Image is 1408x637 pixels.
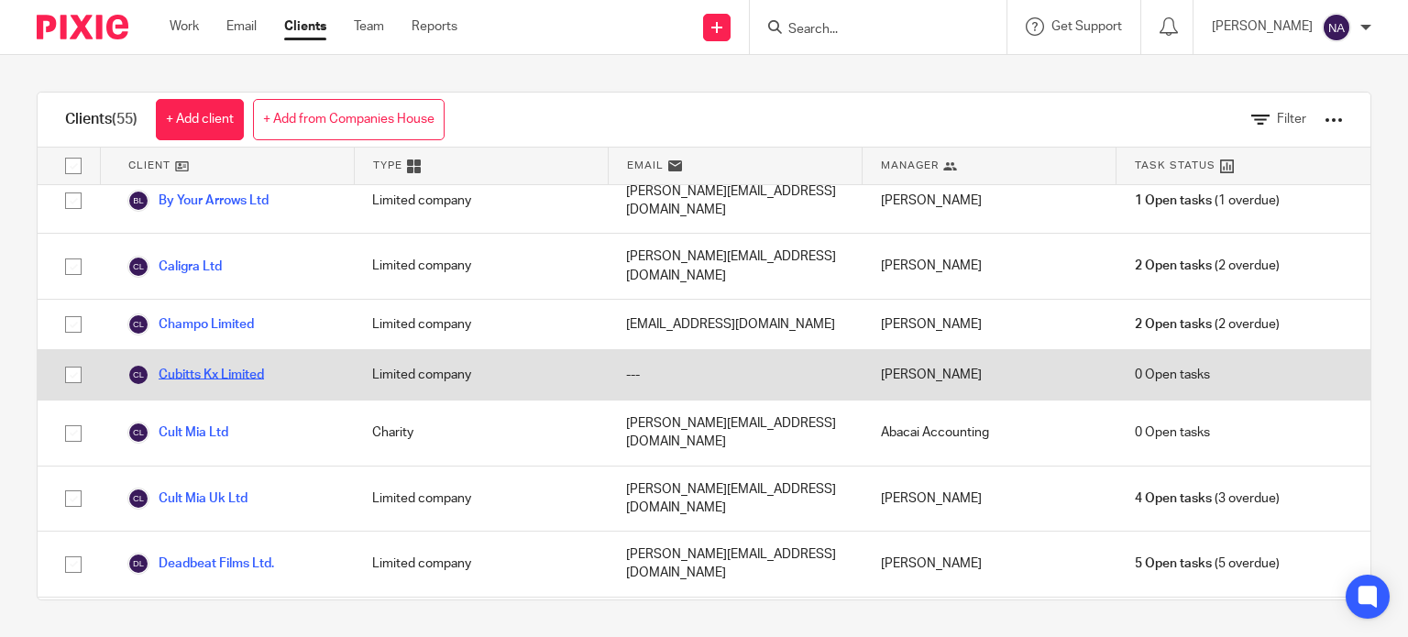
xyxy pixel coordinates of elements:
[1135,257,1280,275] span: (2 overdue)
[863,467,1116,532] div: [PERSON_NAME]
[608,234,862,299] div: [PERSON_NAME][EMAIL_ADDRESS][DOMAIN_NAME]
[1135,192,1280,210] span: (1 overdue)
[127,364,264,386] a: Cubitts Kx Limited
[127,190,269,212] a: By Your Arrows Ltd
[863,234,1116,299] div: [PERSON_NAME]
[608,532,862,597] div: [PERSON_NAME][EMAIL_ADDRESS][DOMAIN_NAME]
[127,488,149,510] img: svg%3E
[127,256,222,278] a: Caligra Ltd
[1135,423,1210,442] span: 0 Open tasks
[127,313,149,335] img: svg%3E
[786,22,951,38] input: Search
[226,17,257,36] a: Email
[253,99,445,140] a: + Add from Companies House
[127,553,149,575] img: svg%3E
[1051,20,1122,33] span: Get Support
[608,169,862,234] div: [PERSON_NAME][EMAIL_ADDRESS][DOMAIN_NAME]
[354,350,608,400] div: Limited company
[127,190,149,212] img: svg%3E
[127,553,274,575] a: Deadbeat Films Ltd.
[127,422,149,444] img: svg%3E
[1135,555,1212,573] span: 5 Open tasks
[170,17,199,36] a: Work
[608,300,862,349] div: [EMAIL_ADDRESS][DOMAIN_NAME]
[863,350,1116,400] div: [PERSON_NAME]
[65,110,137,129] h1: Clients
[1135,489,1212,508] span: 4 Open tasks
[354,234,608,299] div: Limited company
[881,158,939,173] span: Manager
[1135,192,1212,210] span: 1 Open tasks
[37,15,128,39] img: Pixie
[127,422,228,444] a: Cult Mia Ltd
[127,313,254,335] a: Champo Limited
[863,401,1116,466] div: Abacai Accounting
[354,467,608,532] div: Limited company
[627,158,664,173] span: Email
[354,532,608,597] div: Limited company
[1135,555,1280,573] span: (5 overdue)
[284,17,326,36] a: Clients
[156,99,244,140] a: + Add client
[863,300,1116,349] div: [PERSON_NAME]
[1135,489,1280,508] span: (3 overdue)
[56,148,91,183] input: Select all
[412,17,457,36] a: Reports
[1135,315,1212,334] span: 2 Open tasks
[127,488,247,510] a: Cult Mia Uk Ltd
[354,169,608,234] div: Limited company
[608,350,862,400] div: ---
[1135,315,1280,334] span: (2 overdue)
[354,17,384,36] a: Team
[863,169,1116,234] div: [PERSON_NAME]
[1135,158,1215,173] span: Task Status
[373,158,402,173] span: Type
[1135,257,1212,275] span: 2 Open tasks
[863,532,1116,597] div: [PERSON_NAME]
[608,467,862,532] div: [PERSON_NAME][EMAIL_ADDRESS][DOMAIN_NAME]
[1135,366,1210,384] span: 0 Open tasks
[112,112,137,126] span: (55)
[128,158,170,173] span: Client
[354,401,608,466] div: Charity
[127,256,149,278] img: svg%3E
[127,364,149,386] img: svg%3E
[1212,17,1313,36] p: [PERSON_NAME]
[1322,13,1351,42] img: svg%3E
[354,300,608,349] div: Limited company
[1277,113,1306,126] span: Filter
[608,401,862,466] div: [PERSON_NAME][EMAIL_ADDRESS][DOMAIN_NAME]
